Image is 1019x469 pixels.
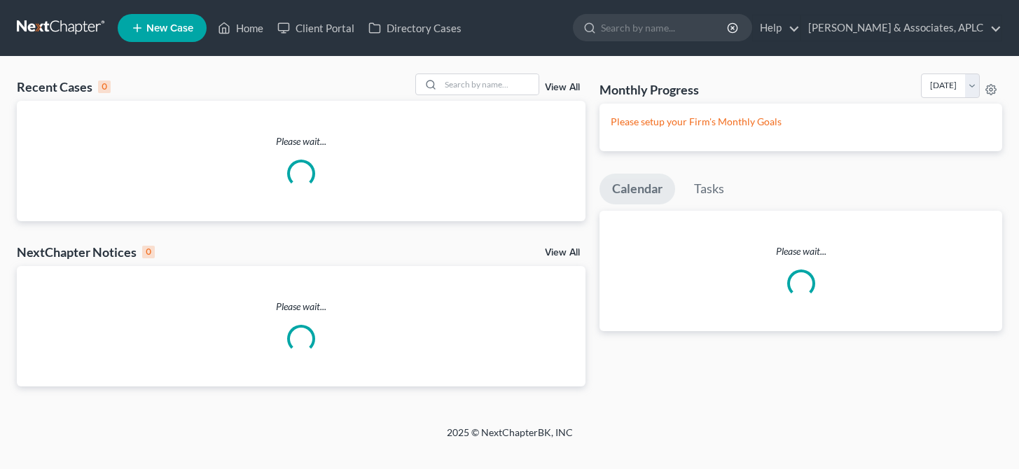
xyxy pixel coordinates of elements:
a: Directory Cases [361,15,469,41]
a: Calendar [599,174,675,204]
div: Recent Cases [17,78,111,95]
p: Please wait... [599,244,1002,258]
a: Client Portal [270,15,361,41]
a: [PERSON_NAME] & Associates, APLC [801,15,1001,41]
input: Search by name... [441,74,539,94]
p: Please wait... [17,300,585,314]
div: 0 [142,246,155,258]
div: NextChapter Notices [17,244,155,260]
input: Search by name... [601,15,729,41]
a: View All [545,83,580,92]
div: 0 [98,80,111,93]
a: Tasks [681,174,737,204]
p: Please setup your Firm's Monthly Goals [611,115,991,129]
div: 2025 © NextChapterBK, INC [111,426,909,451]
span: New Case [146,23,193,34]
a: Home [211,15,270,41]
a: View All [545,248,580,258]
h3: Monthly Progress [599,81,699,98]
a: Help [753,15,800,41]
p: Please wait... [17,134,585,148]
